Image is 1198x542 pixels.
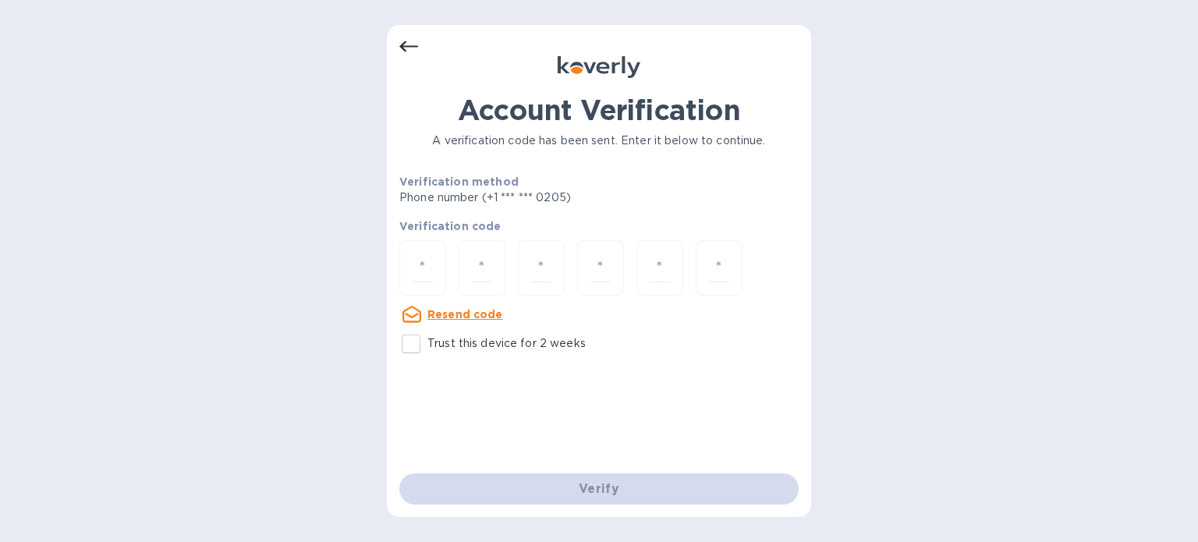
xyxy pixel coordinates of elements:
[427,308,503,321] u: Resend code
[399,94,799,126] h1: Account Verification
[399,133,799,149] p: A verification code has been sent. Enter it below to continue.
[399,190,690,206] p: Phone number (+1 *** *** 0205)
[427,335,586,352] p: Trust this device for 2 weeks
[399,175,519,188] b: Verification method
[399,218,799,234] p: Verification code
